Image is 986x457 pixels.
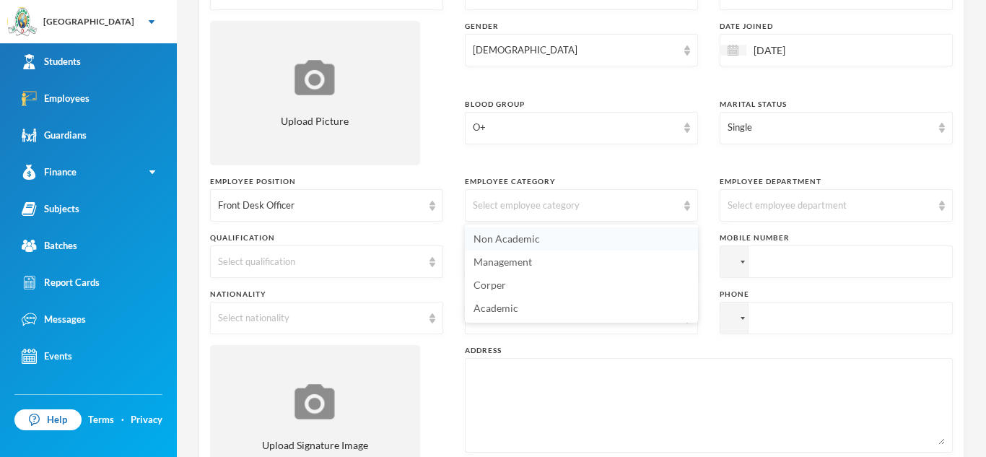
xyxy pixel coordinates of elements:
span: Academic [474,302,518,314]
span: Management [474,256,532,268]
div: Guardians [22,128,87,143]
img: upload [291,58,339,97]
input: Select date [746,42,868,58]
div: Gender [465,21,698,32]
span: Corper [474,279,506,291]
div: Students [22,54,81,69]
span: Non Academic [474,232,540,245]
div: Report Cards [22,275,100,290]
img: upload [291,382,339,422]
div: Messages [22,312,86,327]
div: [GEOGRAPHIC_DATA] [43,15,134,28]
div: Employee Category [465,176,698,187]
div: Single [728,121,932,135]
div: Qualification [210,232,443,243]
div: Employees [22,91,90,106]
div: Marital Status [720,99,953,110]
div: Subjects [22,201,79,217]
div: O+ [473,121,677,135]
a: Terms [88,413,114,427]
span: Upload Signature Image [262,438,368,453]
div: Employee Position [210,176,443,187]
div: Date Joined [720,21,953,32]
span: Upload Picture [281,113,349,129]
div: Finance [22,165,77,180]
div: Select nationality [218,311,422,326]
div: Employee Department [720,176,953,187]
div: [DEMOGRAPHIC_DATA] [473,43,677,58]
div: Events [22,349,72,364]
img: logo [8,8,37,37]
div: · [121,413,124,427]
div: Blood Group [465,99,698,110]
div: Mobile Number [720,232,953,243]
div: Select employee department [728,199,932,213]
div: Nationality [210,289,443,300]
a: Privacy [131,413,162,427]
div: Front Desk Officer [218,199,422,213]
div: Select employee category [473,199,677,213]
div: Phone [720,289,953,300]
div: Address [465,345,953,356]
div: Batches [22,238,77,253]
div: Select qualification [218,255,422,269]
a: Help [14,409,82,431]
